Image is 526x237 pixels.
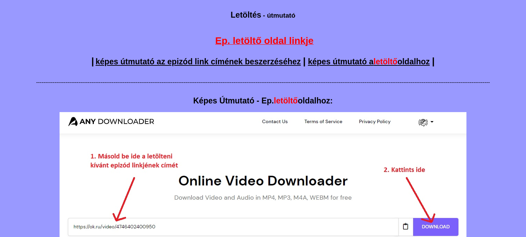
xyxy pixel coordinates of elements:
[91,56,94,66] span: |
[303,56,306,66] span: |
[432,56,435,66] span: |
[308,57,430,66] a: képes útmutató aletöltőoldalhoz
[215,35,314,46] span: Ep. letöltő oldal linkje
[263,12,295,19] span: - útmutató
[193,96,333,105] small: Képes Útmutató - Ep. oldalhoz:
[274,96,298,105] span: letöltő
[215,39,314,45] a: Ep. letöltő oldal linkje
[374,57,398,66] span: letöltő
[231,10,261,19] big: Letöltés
[96,57,301,66] a: képes útmutató az epizód link címének beszerzéséhez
